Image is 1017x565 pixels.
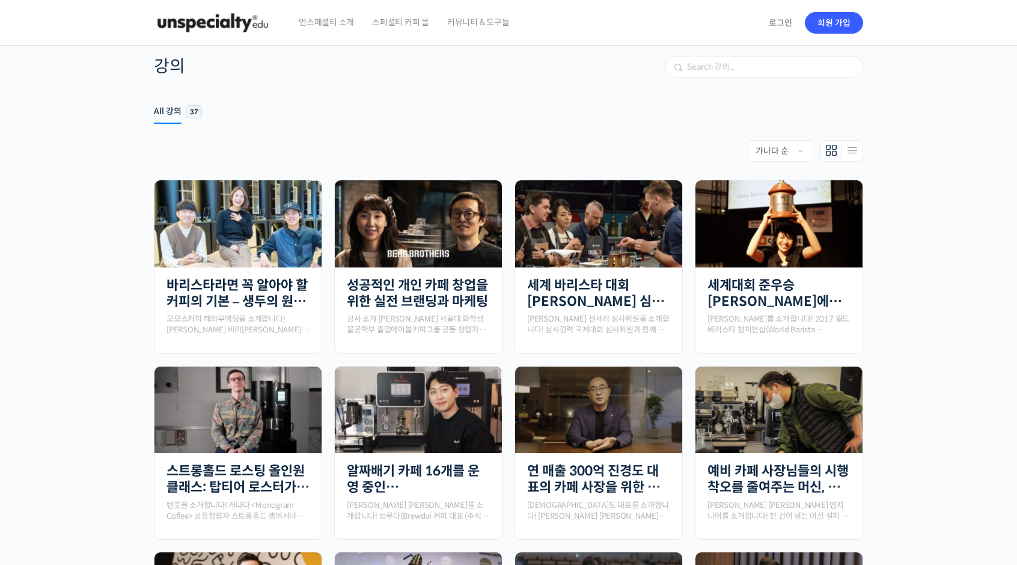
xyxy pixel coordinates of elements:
[347,500,490,521] div: [PERSON_NAME] [PERSON_NAME]를 소개합니다! 브루다(Brewda) 커피 대표 (주식회사 하나원컴퍼니) 부업으로 시작해서 십 수개의 카페를 열어본 안태환 대...
[347,314,490,335] div: 강사 소개 [PERSON_NAME] 서울대 화학생물공학부 졸업에이블커피그룹 공동 창업자빈브라더스 브랜드 디렉터 코스모40 대표 [PERSON_NAME] 서울대 경영학과 졸업(...
[707,463,851,496] a: 예비 카페 사장님들의 시행착오를 줄여주는 머신, 설비 가이드
[186,105,202,118] span: 37
[805,12,863,34] a: 회원 가입
[527,277,670,310] a: 세계 바리스타 대회 [PERSON_NAME] 심사위원의 커피 센서리 스킬 기초
[347,277,490,310] a: 성공적인 개인 카페 창업을 위한 실전 브랜딩과 마케팅
[154,97,202,126] a: All 강의37
[707,277,851,310] a: 세계대회 준우승 [PERSON_NAME]에게 배우는 에스프레소, 기초부터 응용까지
[527,463,670,496] a: 연 매출 300억 진경도 대표의 카페 사장을 위한 경영 수업
[154,140,863,162] div: Members directory secondary navigation
[666,56,863,77] input: Search 강의...
[707,500,851,521] div: [PERSON_NAME] [PERSON_NAME] 엔지니어를 소개합니다! 천 건이 넘는 머신 설치 및 컨설팅 경험을 기반으로 좋은 선택을 도와드립니다 맛보기 수업을 확인해보세...
[166,500,310,521] div: 벤풋을 소개합니다! 캐나다 <Monogram Coffee> 공동창업자 스트롱홀드 앰버서더 (2023년~) 캐나다 바리스타 챔피언십(Canadian National Barist...
[707,314,851,335] div: [PERSON_NAME]를 소개합니다! 2017 월드 바리스타 챔피언십(World Barista Championship) 준우승 2012 월드 바리스타 챔피언십 결선 진출20...
[154,55,185,78] h4: 강의
[762,9,799,37] a: 로그인
[166,463,310,496] a: 스트롱홀드 로스팅 올인원 클래스: 탑티어 로스터가 알려주는 스트롱홀드 A to Z 가이드
[166,314,310,335] div: 모모스커피 해외무역팀을 소개합니다! [PERSON_NAME] 바리[PERSON_NAME]는 2019년 [GEOGRAPHIC_DATA]에서 열린 World Barista Cha...
[166,277,310,310] a: 바리스타라면 꼭 알아야 할 커피의 기본 – 생두의 원산지별 특징부터 구입, 품질 관리까지
[347,463,490,496] a: 알짜배기 카페 16개를 운영 중인 [PERSON_NAME] [PERSON_NAME]에게 듣는 “진짜 [PERSON_NAME] 카페 창업하기”
[527,500,670,521] div: [DEMOGRAPHIC_DATA]도 대표를 소개합니다! [PERSON_NAME] [PERSON_NAME]는 2006년에 핸즈커피를 창업해 150개가 넘는 직영/가맹점과, 연 ...
[154,106,182,124] div: All 강의
[527,314,670,335] div: [PERSON_NAME] 센서리 심사위원을 소개합니다! 심사경력 국제대회 심사위원과 함께 센서리 감각을 깨워보세요 맛보기 수업을 확인해보세요 클래스 소개 커피 맛을 잘 모르는...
